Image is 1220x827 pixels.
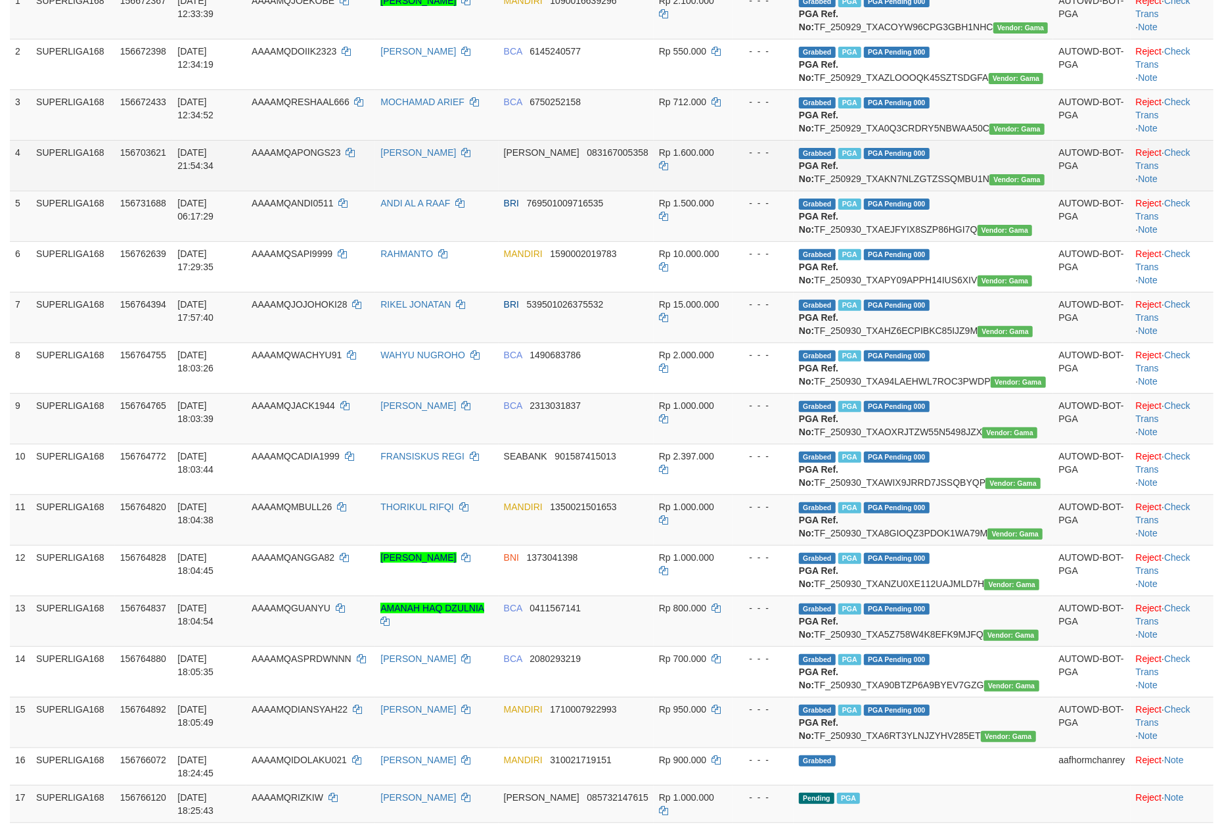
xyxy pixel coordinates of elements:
a: Check Trans [1136,400,1190,424]
b: PGA Ref. No: [799,110,838,133]
b: PGA Ref. No: [799,515,838,538]
td: 6 [10,241,31,292]
b: PGA Ref. No: [799,413,838,437]
span: Copy 083167005358 to clipboard [587,147,648,158]
a: Check Trans [1136,653,1190,677]
span: Vendor URL: https://trx31.1velocity.biz [983,630,1039,641]
span: PGA Pending [864,603,930,615]
a: Reject [1136,97,1162,107]
span: [DATE] 18:04:38 [177,502,214,525]
a: Note [1139,72,1158,83]
a: RAHMANTO [380,248,433,259]
td: 9 [10,393,31,444]
span: BCA [504,400,522,411]
a: [PERSON_NAME] [380,46,456,57]
a: Note [1139,680,1158,690]
span: AAAAMQAPONGS23 [252,147,340,158]
b: PGA Ref. No: [799,211,838,235]
a: Reject [1136,755,1162,765]
td: TF_250930_TXAPY09APPH14IUS6XIV [794,241,1053,292]
span: Copy 901587415013 to clipboard [555,451,616,461]
span: Vendor URL: https://trx31.1velocity.biz [985,478,1041,489]
span: PGA Pending [864,199,930,210]
td: SUPERLIGA168 [31,494,115,545]
div: - - - [738,197,788,210]
span: [PERSON_NAME] [504,147,579,158]
span: Copy 1590002019783 to clipboard [550,248,616,259]
span: 156764820 [120,502,166,512]
span: Grabbed [799,603,836,615]
a: Note [1139,477,1158,488]
span: Marked by aafsengchandara [838,249,861,260]
span: [DATE] 17:29:35 [177,248,214,272]
td: SUPERLIGA168 [31,646,115,697]
span: AAAAMQCADIA1999 [252,451,340,461]
span: 156764772 [120,451,166,461]
a: Check Trans [1136,451,1190,475]
span: Grabbed [799,350,836,362]
span: BCA [504,653,522,664]
div: - - - [738,95,788,108]
td: · · [1131,444,1213,494]
a: FRANSISKUS REGI [380,451,464,461]
span: Rp 2.000.000 [659,350,714,360]
span: Vendor URL: https://trx31.1velocity.biz [978,225,1033,236]
td: · · [1131,89,1213,140]
a: Reject [1136,552,1162,563]
td: 7 [10,292,31,343]
a: Reject [1136,198,1162,208]
span: Copy 769501009716535 to clipboard [527,198,604,208]
td: TF_250930_TXA94LAEHWL7ROC3PWDP [794,343,1053,393]
span: MANDIRI [504,248,543,259]
td: AUTOWD-BOT-PGA [1053,89,1130,140]
a: Reject [1136,147,1162,158]
a: Reject [1136,451,1162,461]
span: Copy 2080293219 to clipboard [530,653,581,664]
td: · · [1131,596,1213,646]
td: AUTOWD-BOT-PGA [1053,494,1130,545]
span: Grabbed [799,47,836,58]
td: SUPERLIGA168 [31,545,115,596]
a: Reject [1136,792,1162,803]
div: - - - [738,298,788,311]
td: · · [1131,343,1213,393]
td: TF_250929_TXAKN7NLZGTZSSQMBU1N [794,140,1053,191]
b: PGA Ref. No: [799,262,838,285]
span: 156762639 [120,248,166,259]
a: Reject [1136,350,1162,360]
td: 8 [10,343,31,393]
a: [PERSON_NAME] [380,147,456,158]
span: AAAAMQANDI0511 [252,198,334,208]
span: Vendor URL: https://trx31.1velocity.biz [978,326,1033,337]
a: Check Trans [1136,198,1190,222]
span: Vendor URL: https://trx31.1velocity.biz [991,377,1046,388]
span: BCA [504,97,522,107]
a: Note [1139,730,1158,741]
td: AUTOWD-BOT-PGA [1053,343,1130,393]
span: [DATE] 06:17:29 [177,198,214,222]
a: [PERSON_NAME] [380,400,456,411]
span: Vendor URL: https://trx31.1velocity.biz [987,529,1043,540]
span: PGA Pending [864,47,930,58]
a: AMANAH HAQ DZULNIA [380,603,484,613]
span: Vendor URL: https://trx31.1velocity.biz [989,124,1045,135]
span: [DATE] 17:57:40 [177,299,214,323]
td: AUTOWD-BOT-PGA [1053,241,1130,292]
td: TF_250930_TXAOXRJTZW55N5498JZX [794,393,1053,444]
span: Marked by aafchhiseyha [838,148,861,159]
span: Rp 1.000.000 [659,502,714,512]
span: AAAAMQDOIIK2323 [252,46,336,57]
span: 156764880 [120,653,166,664]
a: Note [1139,325,1158,336]
span: Copy 6750252158 to clipboard [530,97,581,107]
span: Marked by aafsoycanthlai [838,47,861,58]
span: Marked by aafsengchandara [838,502,861,513]
span: Rp 1.000.000 [659,552,714,563]
a: Reject [1136,400,1162,411]
td: 2 [10,39,31,89]
td: TF_250930_TXANZU0XE112UAJMLD7H [794,545,1053,596]
td: AUTOWD-BOT-PGA [1053,444,1130,494]
span: Vendor URL: https://trx31.1velocity.biz [989,174,1045,185]
a: Check Trans [1136,350,1190,373]
span: PGA Pending [864,553,930,564]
